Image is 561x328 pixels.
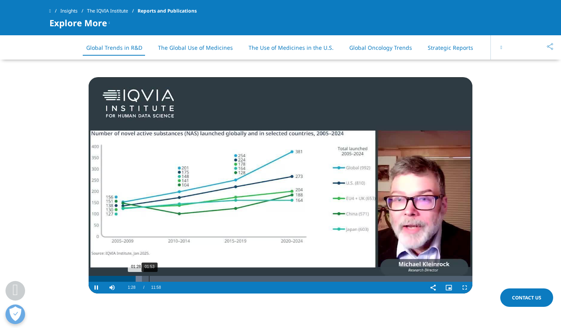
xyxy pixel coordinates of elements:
[89,276,472,282] div: Progress Bar
[512,294,541,301] span: Contact Us
[5,304,25,324] button: Open Preferences
[500,288,553,307] a: Contact Us
[143,285,144,290] span: /
[128,282,135,294] span: 1:28
[49,18,107,27] span: Explore More
[457,282,472,294] button: Fullscreen
[441,282,457,294] button: Picture-in-Picture
[104,282,120,294] button: Mute
[249,44,334,51] a: The Use of Medicines in the U.S.
[89,282,104,294] button: Pause
[86,44,142,51] a: Global Trends in R&D
[151,282,161,294] span: 11:58
[60,4,87,18] a: Insights
[158,44,233,51] a: The Global Use of Medicines
[138,4,197,18] span: Reports and Publications
[89,77,472,294] video-js: Video Player
[428,44,473,51] a: Strategic Reports
[87,4,138,18] a: The IQVIA Institute
[425,282,441,294] button: Share
[349,44,412,51] a: Global Oncology Trends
